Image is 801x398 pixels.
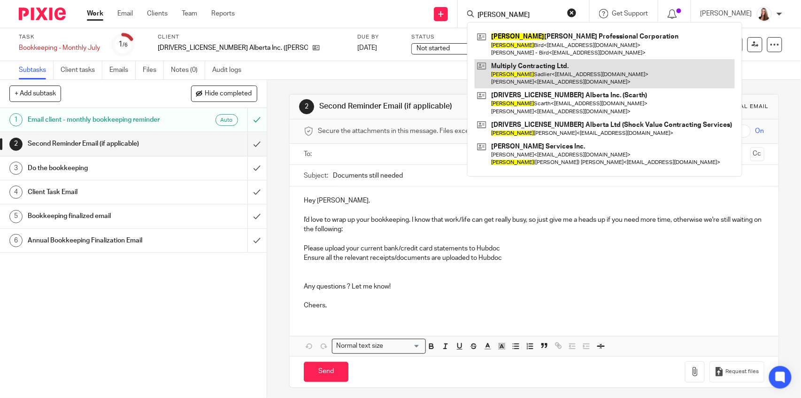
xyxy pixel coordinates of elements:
[211,9,235,18] a: Reports
[304,171,328,180] label: Subject:
[87,9,103,18] a: Work
[726,368,759,375] span: Request files
[411,33,505,41] label: Status
[205,90,252,98] span: Hide completed
[9,86,61,101] button: + Add subtask
[318,126,632,136] span: Secure the attachments in this message. Files exceeding the size limit (10MB) will be secured aut...
[9,138,23,151] div: 2
[304,196,764,205] p: Hey [PERSON_NAME],
[304,362,348,382] input: Send
[182,9,197,18] a: Team
[28,234,168,248] h1: Annual Bookkeeping Finalization Email
[147,9,168,18] a: Clients
[723,103,769,110] div: Manual email
[9,186,23,199] div: 4
[19,43,100,53] div: Bookkeeping - Monthly July
[191,86,257,101] button: Hide completed
[19,33,100,41] label: Task
[304,282,764,291] p: Any questions ? Let me know!
[158,33,346,41] label: Client
[216,114,238,126] div: Auto
[304,215,764,234] p: I'd love to wrap up your bookkeeping. I know that work/life can get really busy, so just give me ...
[19,8,66,20] img: Pixie
[117,9,133,18] a: Email
[123,42,128,47] small: /6
[9,210,23,223] div: 5
[750,147,764,161] button: Cc
[143,61,164,79] a: Files
[416,45,450,52] span: Not started
[9,113,23,126] div: 1
[701,9,752,18] p: [PERSON_NAME]
[9,162,23,175] div: 3
[332,339,426,353] div: Search for option
[357,45,377,51] span: [DATE]
[9,234,23,247] div: 6
[158,43,308,53] p: [DRIVERS_LICENSE_NUMBER] Alberta Inc. ([PERSON_NAME])
[171,61,205,79] a: Notes (0)
[319,101,554,111] h1: Second Reminder Email (if applicable)
[755,126,764,136] span: On
[109,61,136,79] a: Emails
[304,244,764,253] p: Please upload your current bank/credit card statements to Hubdoc
[28,113,168,127] h1: Email client - monthly bookkeeping reminder
[612,10,648,17] span: Get Support
[357,33,400,41] label: Due by
[118,39,128,50] div: 1
[299,99,314,114] div: 2
[709,361,764,382] button: Request files
[304,253,764,263] p: Ensure all the relevant receipts/documents are uploaded to Hubdoc
[28,209,168,223] h1: Bookkeeping finalized email
[477,11,561,20] input: Search
[757,7,772,22] img: Larissa-headshot-cropped.jpg
[304,149,314,159] label: To:
[304,291,764,311] p: Cheers,
[386,341,420,351] input: Search for option
[28,161,168,175] h1: Do the bookkeeping
[28,137,168,151] h1: Second Reminder Email (if applicable)
[19,61,54,79] a: Subtasks
[567,8,577,17] button: Clear
[61,61,102,79] a: Client tasks
[28,185,168,199] h1: Client Task Email
[334,341,385,351] span: Normal text size
[212,61,248,79] a: Audit logs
